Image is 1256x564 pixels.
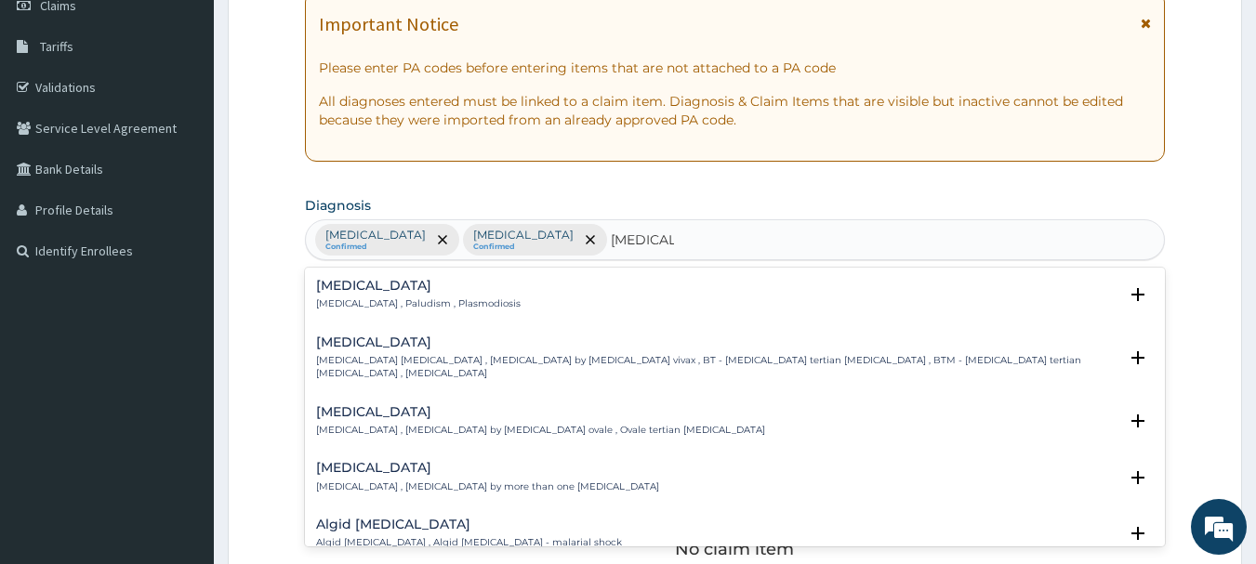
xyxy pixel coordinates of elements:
[319,92,1152,129] p: All diagnoses entered must be linked to a claim item. Diagnosis & Claim Items that are visible bu...
[108,165,257,353] span: We're online!
[316,354,1118,381] p: [MEDICAL_DATA] [MEDICAL_DATA] , [MEDICAL_DATA] by [MEDICAL_DATA] vivax , BT - [MEDICAL_DATA] tert...
[1127,466,1149,489] i: open select status
[1127,522,1149,544] i: open select status
[473,243,574,252] small: Confirmed
[316,480,659,493] p: [MEDICAL_DATA] , [MEDICAL_DATA] by more than one [MEDICAL_DATA]
[40,38,73,55] span: Tariffs
[316,461,659,475] h4: [MEDICAL_DATA]
[316,335,1118,349] h4: [MEDICAL_DATA]
[325,243,426,252] small: Confirmed
[1127,347,1149,369] i: open select status
[582,231,599,248] span: remove selection option
[325,228,426,243] p: [MEDICAL_DATA]
[316,424,765,437] p: [MEDICAL_DATA] , [MEDICAL_DATA] by [MEDICAL_DATA] ovale , Ovale tertian [MEDICAL_DATA]
[316,279,521,293] h4: [MEDICAL_DATA]
[675,540,794,558] p: No claim item
[316,518,622,531] h4: Algid [MEDICAL_DATA]
[316,405,765,419] h4: [MEDICAL_DATA]
[319,14,458,34] h1: Important Notice
[319,59,1152,77] p: Please enter PA codes before entering items that are not attached to a PA code
[316,297,521,310] p: [MEDICAL_DATA] , Paludism , Plasmodiosis
[473,228,574,243] p: [MEDICAL_DATA]
[434,231,451,248] span: remove selection option
[305,196,371,215] label: Diagnosis
[97,104,312,128] div: Chat with us now
[34,93,75,139] img: d_794563401_company_1708531726252_794563401
[316,536,622,549] p: Algid [MEDICAL_DATA] , Algid [MEDICAL_DATA] - malarial shock
[9,371,354,436] textarea: Type your message and hit 'Enter'
[305,9,350,54] div: Minimize live chat window
[1127,283,1149,306] i: open select status
[1127,410,1149,432] i: open select status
